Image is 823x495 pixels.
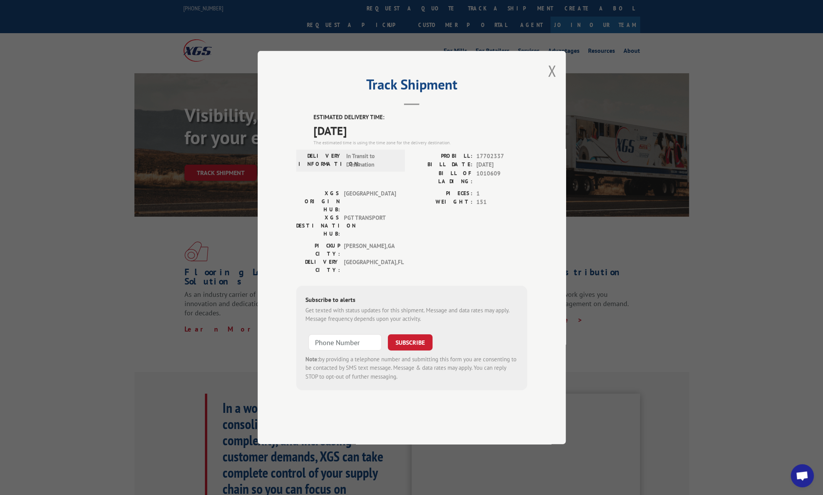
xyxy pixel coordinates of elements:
label: BILL DATE: [412,160,473,169]
label: XGS DESTINATION HUB: [296,214,340,238]
span: 1010609 [476,169,527,185]
label: XGS ORIGIN HUB: [296,189,340,214]
label: WEIGHT: [412,198,473,207]
label: PICKUP CITY: [296,242,340,258]
span: [DATE] [313,122,527,139]
label: PROBILL: [412,152,473,161]
input: Phone Number [308,334,382,350]
h2: Track Shipment [296,79,527,94]
div: The estimated time is using the time zone for the delivery destination. [313,139,527,146]
div: Open chat [791,464,814,487]
button: Close modal [548,61,556,81]
div: Get texted with status updates for this shipment. Message and data rates may apply. Message frequ... [305,306,518,323]
span: 151 [476,198,527,207]
span: [GEOGRAPHIC_DATA] , FL [344,258,396,274]
span: [DATE] [476,160,527,169]
span: [GEOGRAPHIC_DATA] [344,189,396,214]
span: 1 [476,189,527,198]
div: by providing a telephone number and submitting this form you are consenting to be contacted by SM... [305,355,518,381]
strong: Note: [305,355,319,363]
span: [PERSON_NAME] , GA [344,242,396,258]
label: BILL OF LADING: [412,169,473,185]
div: Subscribe to alerts [305,295,518,306]
label: DELIVERY CITY: [296,258,340,274]
span: In Transit to Destination [346,152,398,169]
button: SUBSCRIBE [388,334,432,350]
label: ESTIMATED DELIVERY TIME: [313,113,527,122]
label: PIECES: [412,189,473,198]
span: 17702337 [476,152,527,161]
label: DELIVERY INFORMATION: [298,152,342,169]
span: PGT TRANSPORT [344,214,396,238]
